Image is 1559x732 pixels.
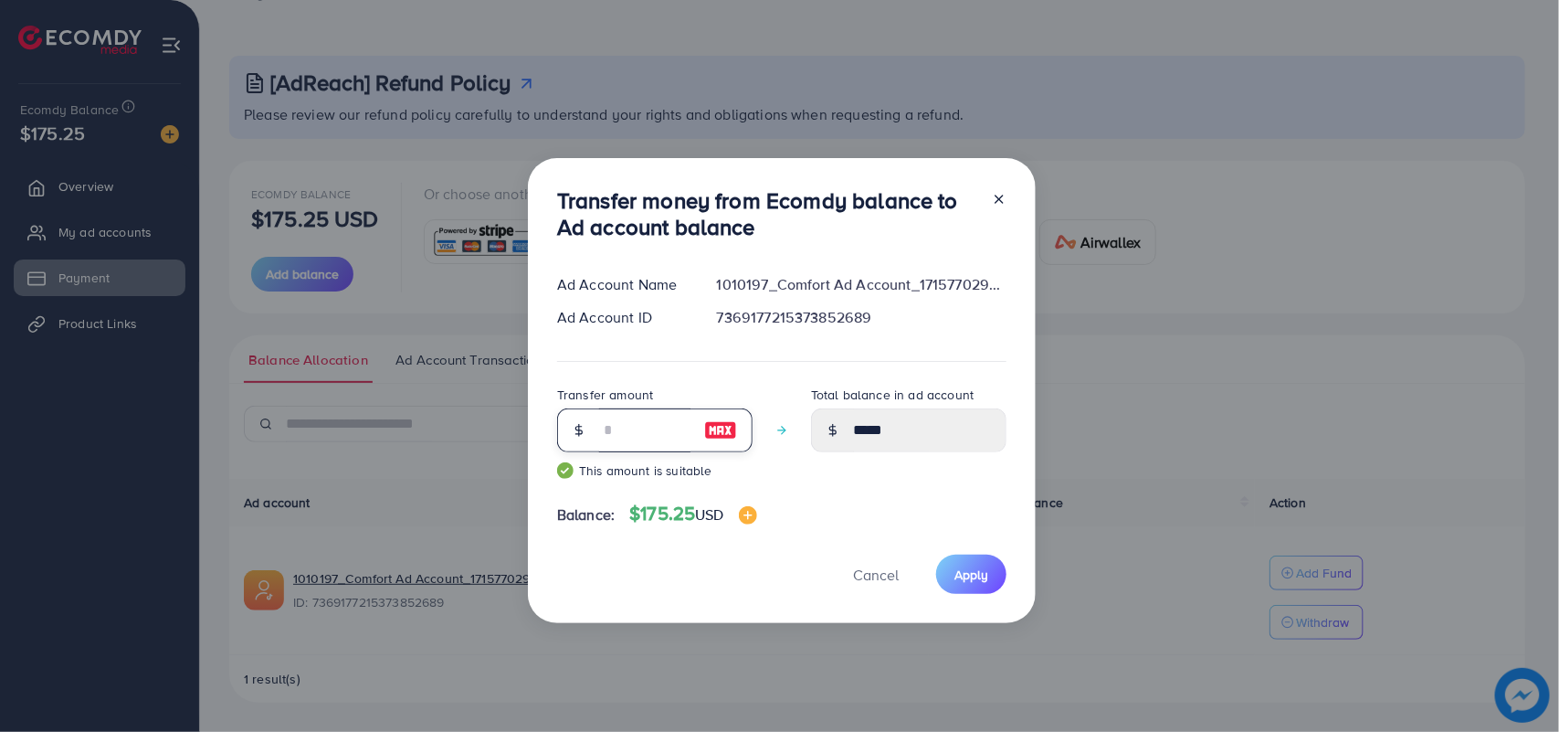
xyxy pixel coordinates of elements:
small: This amount is suitable [557,461,753,480]
span: Apply [954,566,988,584]
span: Balance: [557,504,615,525]
img: image [739,506,757,525]
div: Ad Account ID [542,307,702,328]
label: Total balance in ad account [811,386,974,404]
img: guide [557,462,574,479]
img: image [704,419,737,441]
h4: $175.25 [629,503,757,525]
div: 1010197_Comfort Ad Account_1715770290925 [702,274,1021,295]
div: Ad Account Name [542,274,702,295]
button: Apply [936,555,1006,594]
span: USD [695,504,723,525]
div: 7369177215373852689 [702,307,1021,328]
h3: Transfer money from Ecomdy balance to Ad account balance [557,187,977,240]
button: Cancel [830,555,922,594]
label: Transfer amount [557,386,653,404]
span: Cancel [853,565,899,585]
